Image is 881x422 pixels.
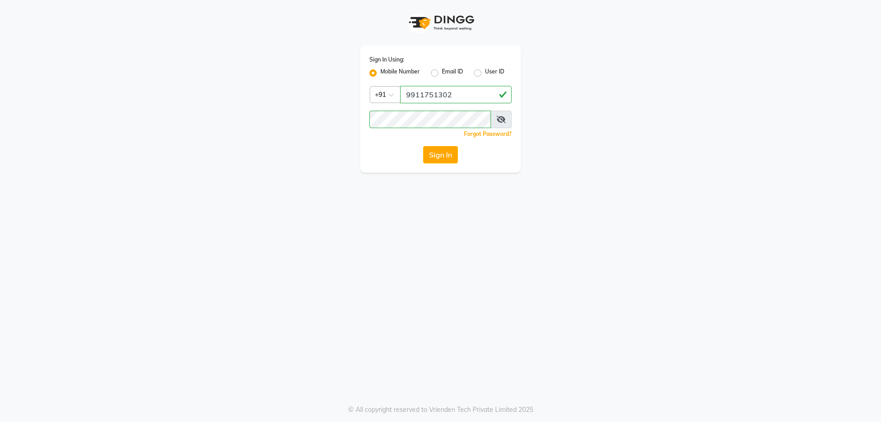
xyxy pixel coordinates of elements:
img: logo1.svg [404,9,477,36]
label: Email ID [442,68,463,79]
label: Mobile Number [380,68,420,79]
button: Sign In [423,146,458,163]
input: Username [400,86,512,103]
label: User ID [485,68,504,79]
label: Sign In Using: [369,56,404,64]
a: Forgot Password? [464,130,512,137]
input: Username [369,111,491,128]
